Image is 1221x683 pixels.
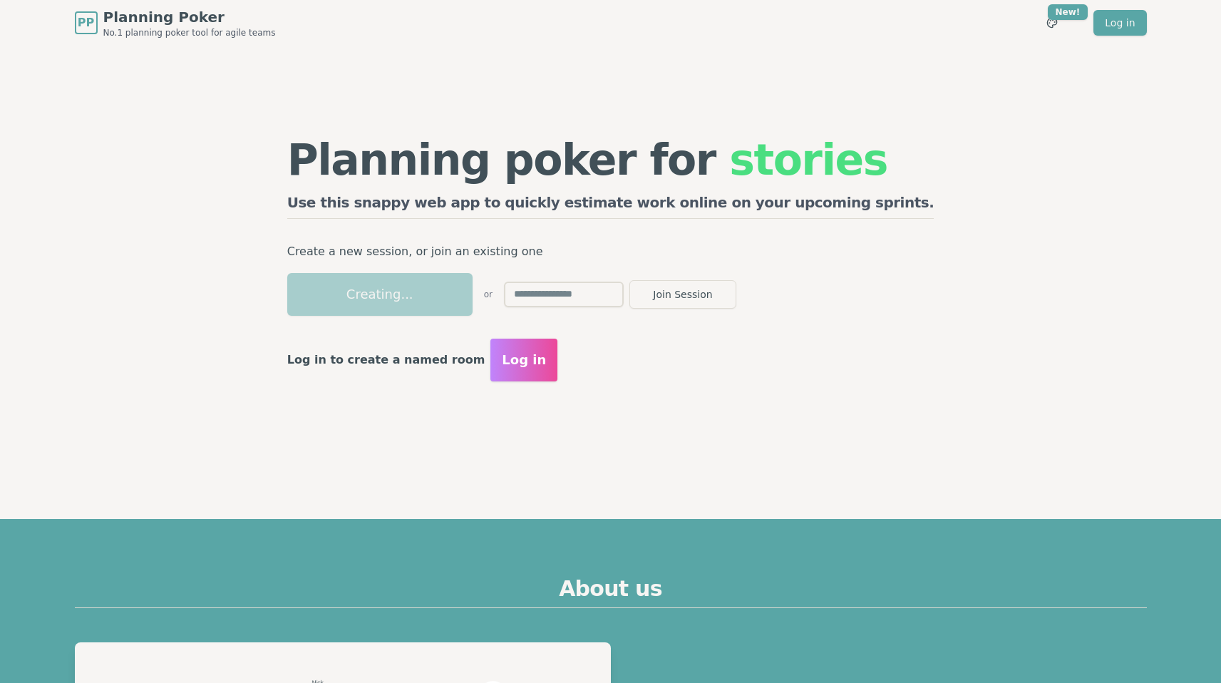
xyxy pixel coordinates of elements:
h1: Planning poker for [287,138,934,181]
h2: About us [75,576,1147,608]
span: Planning Poker [103,7,276,27]
span: or [484,289,493,300]
span: stories [729,135,887,185]
p: Create a new session, or join an existing one [287,242,934,262]
button: Log in [490,339,557,381]
span: PP [78,14,94,31]
a: PPPlanning PokerNo.1 planning poker tool for agile teams [75,7,276,38]
button: Join Session [629,280,736,309]
span: Log in [502,350,546,370]
div: New! [1048,4,1088,20]
span: No.1 planning poker tool for agile teams [103,27,276,38]
a: Log in [1093,10,1146,36]
button: New! [1039,10,1065,36]
p: Log in to create a named room [287,350,485,370]
h2: Use this snappy web app to quickly estimate work online on your upcoming sprints. [287,192,934,219]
